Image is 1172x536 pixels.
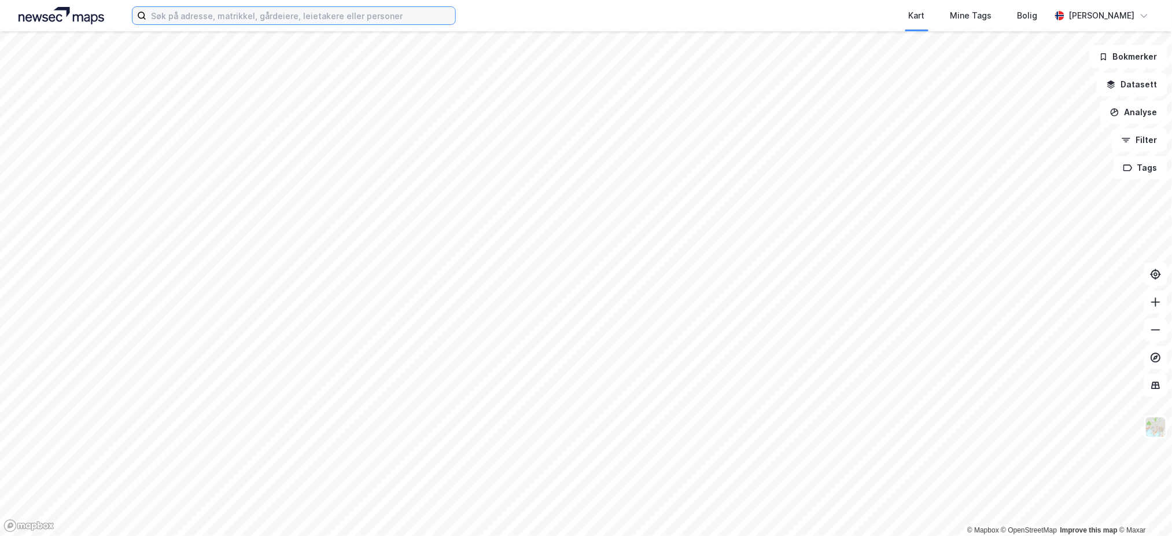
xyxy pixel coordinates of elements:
[1060,526,1118,534] a: Improve this map
[909,9,925,23] div: Kart
[950,9,992,23] div: Mine Tags
[1114,480,1172,536] div: Kontrollprogram for chat
[1097,73,1167,96] button: Datasett
[1001,526,1057,534] a: OpenStreetMap
[1112,129,1167,152] button: Filter
[967,526,999,534] a: Mapbox
[1145,416,1167,438] img: Z
[1089,45,1167,68] button: Bokmerker
[1114,480,1172,536] iframe: Chat Widget
[1100,101,1167,124] button: Analyse
[146,7,455,24] input: Søk på adresse, matrikkel, gårdeiere, leietakere eller personer
[1069,9,1135,23] div: [PERSON_NAME]
[1018,9,1038,23] div: Bolig
[1114,156,1167,179] button: Tags
[19,7,104,24] img: logo.a4113a55bc3d86da70a041830d287a7e.svg
[3,519,54,533] a: Mapbox homepage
